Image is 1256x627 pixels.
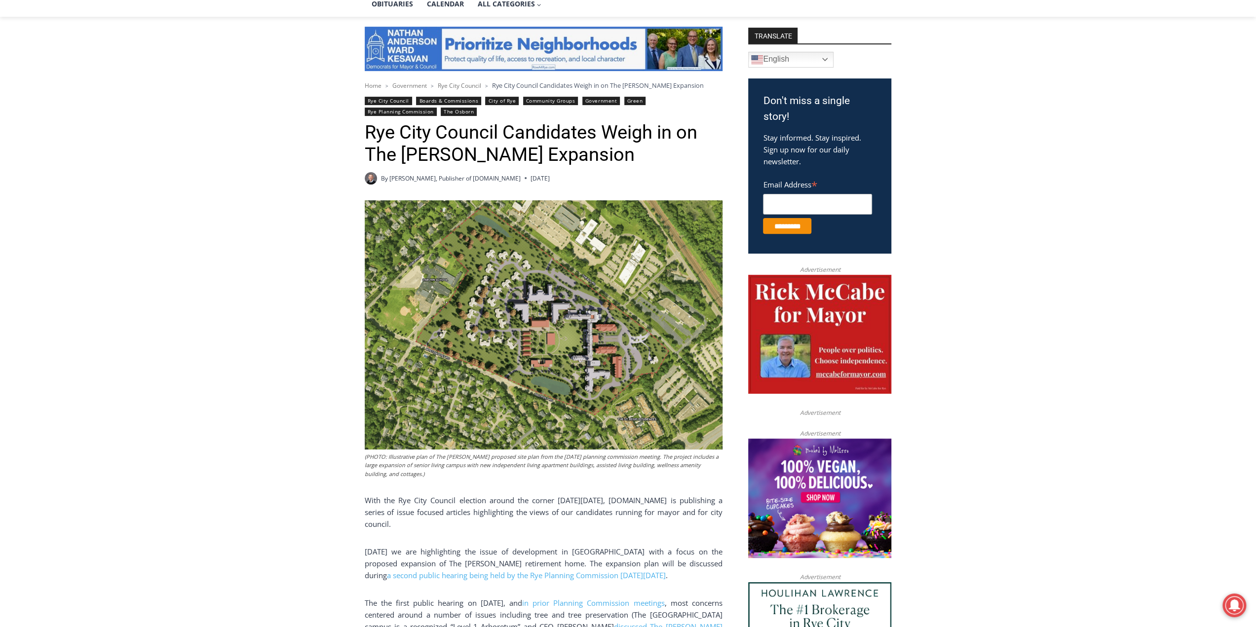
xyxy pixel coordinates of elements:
span: The the first public hearing on [DATE], and [365,598,522,608]
span: Advertisement [790,408,850,417]
span: Rye City Council Candidates Weigh in on The [PERSON_NAME] Expansion [492,81,704,90]
div: "[PERSON_NAME] and I covered the [DATE] Parade, which was a really eye opening experience as I ha... [249,0,466,96]
span: By [381,174,388,183]
img: Baked by Melissa [748,439,891,558]
a: in prior Planning Commission meetings [522,598,665,608]
nav: Breadcrumbs [365,80,723,90]
a: Boards & Commissions [416,97,481,105]
a: Green [624,97,646,105]
a: Rye City Council [438,81,481,90]
span: With the Rye City Council election around the corner [DATE][DATE], [DOMAIN_NAME] is publishing a ... [365,495,723,529]
a: Home [365,81,381,90]
span: Advertisement [790,265,850,274]
a: Intern @ [DOMAIN_NAME] [237,96,478,123]
img: en [751,54,763,66]
a: The Osborn [441,108,477,116]
a: Community Groups [523,97,578,105]
a: Government [582,97,620,105]
img: McCabe for Mayor [748,275,891,394]
span: . [666,570,668,580]
a: [PERSON_NAME], Publisher of [DOMAIN_NAME] [389,174,521,183]
a: a second public hearing being held by the Rye Planning Commission [DATE][DATE] [387,570,666,580]
a: English [748,52,834,68]
h1: Rye City Council Candidates Weigh in on The [PERSON_NAME] Expansion [365,121,723,166]
a: Rye Planning Commission [365,108,437,116]
strong: TRANSLATE [748,28,798,43]
time: [DATE] [531,174,550,183]
span: [DATE] we are highlighting the issue of development in [GEOGRAPHIC_DATA] with a focus on the prop... [365,547,723,580]
h3: Don't miss a single story! [763,93,876,124]
img: (PHOTO: Illustrative plan of The Osborn's proposed site plan from the July 10, 2025 planning comm... [365,200,723,449]
span: > [385,82,388,89]
label: Email Address [763,175,872,192]
span: Intern @ [DOMAIN_NAME] [258,98,457,120]
a: City of Rye [485,97,519,105]
p: Stay informed. Stay inspired. Sign up now for our daily newsletter. [763,132,876,167]
figcaption: (PHOTO: Illustrative plan of The [PERSON_NAME] proposed site plan from the [DATE] planning commis... [365,452,723,479]
span: Advertisement [790,429,850,438]
span: > [431,82,434,89]
span: > [485,82,488,89]
a: Government [392,81,427,90]
a: Author image [365,172,377,184]
a: Rye City Council [365,97,412,105]
span: Advertisement [790,572,850,582]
